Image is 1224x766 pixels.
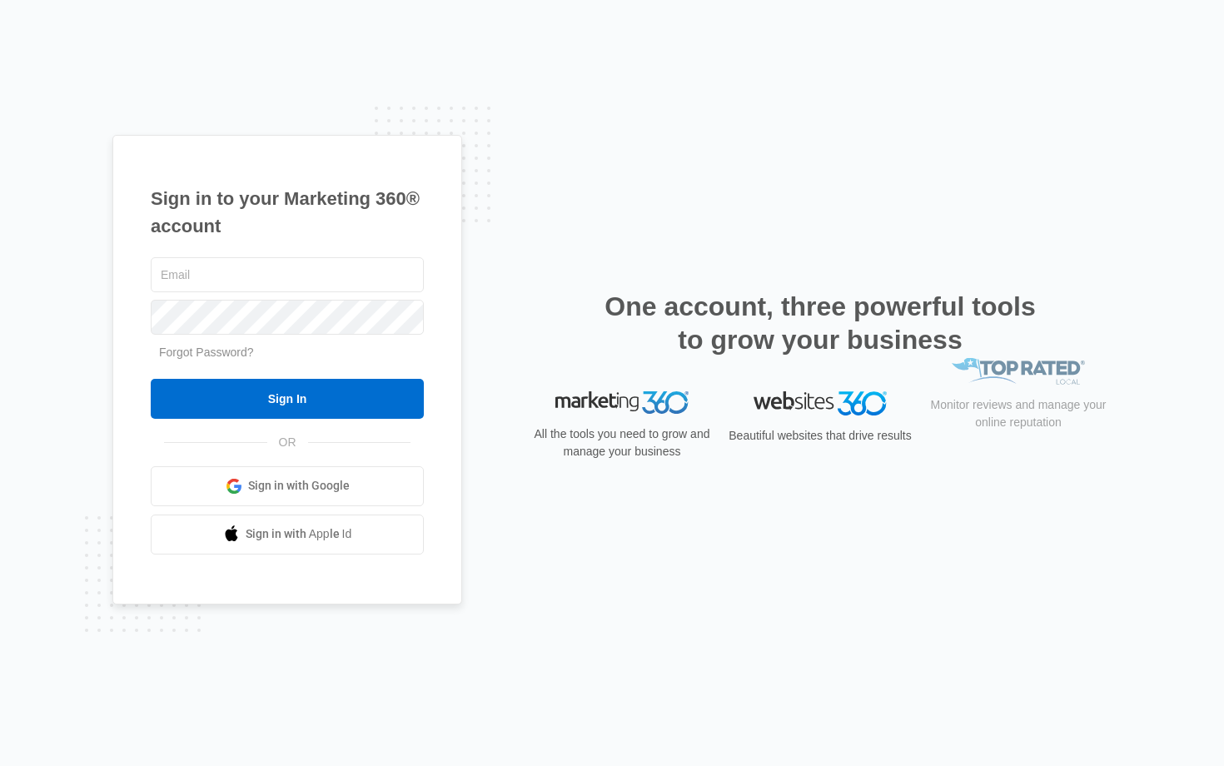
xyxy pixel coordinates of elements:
[151,466,424,506] a: Sign in with Google
[529,425,715,460] p: All the tools you need to grow and manage your business
[727,427,913,445] p: Beautiful websites that drive results
[151,515,424,555] a: Sign in with Apple Id
[754,391,887,415] img: Websites 360
[151,185,424,240] h1: Sign in to your Marketing 360® account
[925,430,1112,465] p: Monitor reviews and manage your online reputation
[555,391,689,415] img: Marketing 360
[600,290,1041,356] h2: One account, three powerful tools to grow your business
[151,257,424,292] input: Email
[248,477,350,495] span: Sign in with Google
[267,434,308,451] span: OR
[952,391,1085,419] img: Top Rated Local
[151,379,424,419] input: Sign In
[246,525,352,543] span: Sign in with Apple Id
[159,346,254,359] a: Forgot Password?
